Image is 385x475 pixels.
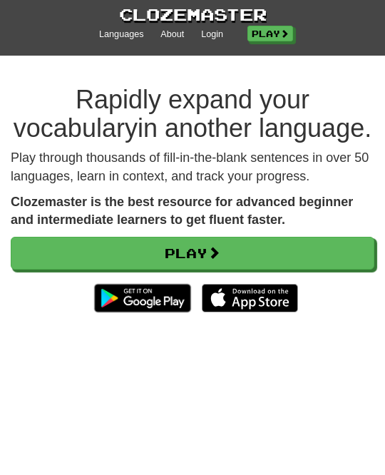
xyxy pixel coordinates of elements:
[99,29,143,41] a: Languages
[160,29,184,41] a: About
[11,237,374,270] a: Play
[11,149,374,185] p: Play through thousands of fill-in-the-blank sentences in over 50 languages, learn in context, and...
[202,284,298,312] img: Download_on_the_App_Store_Badge_US-UK_135x40-25178aeef6eb6b83b96f5f2d004eda3bffbb37122de64afbaef7...
[87,277,197,320] img: Get it on Google Play
[11,195,353,228] strong: Clozemaster is the best resource for advanced beginner and intermediate learners to get fluent fa...
[119,3,267,26] a: Clozemaster
[247,26,293,41] a: Play
[201,29,223,41] a: Login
